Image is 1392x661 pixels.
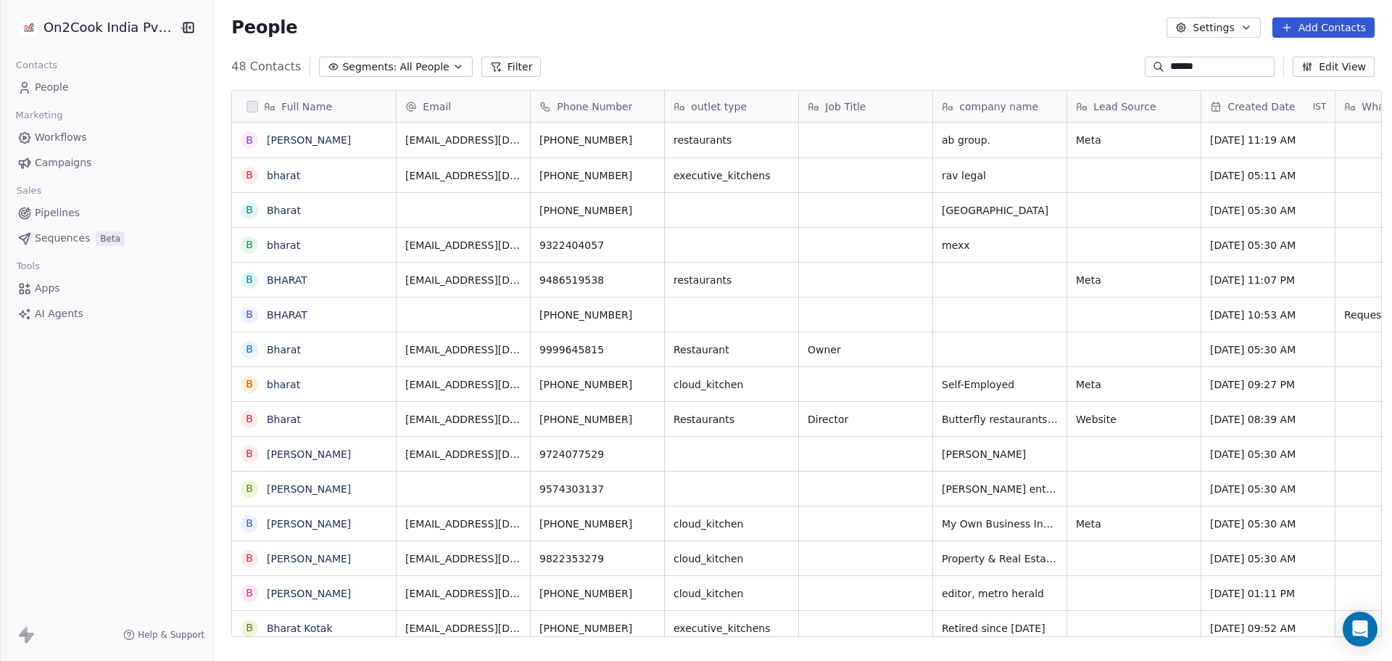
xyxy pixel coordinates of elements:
span: Segments: [342,59,397,75]
div: B [246,446,254,461]
span: [DATE] 05:30 AM [1210,238,1326,253]
span: 9999645815 [539,342,655,357]
a: Workflows [12,126,202,149]
span: [EMAIL_ADDRESS][DOMAIN_NAME] [405,273,521,287]
span: Website [1076,412,1192,427]
span: Restaurants [674,412,790,427]
span: [DATE] 08:39 AM [1210,412,1326,427]
span: [DATE] 09:52 AM [1210,621,1326,636]
span: 9486519538 [539,273,655,287]
span: [EMAIL_ADDRESS][DOMAIN_NAME] [405,342,521,357]
a: Bharat [267,414,301,425]
span: [EMAIL_ADDRESS][DOMAIN_NAME] [405,238,521,253]
span: [PHONE_NUMBER] [539,621,655,636]
span: [PHONE_NUMBER] [539,203,655,218]
div: B [246,133,254,148]
span: [PHONE_NUMBER] [539,586,655,601]
span: Pipelines [35,205,80,221]
span: [DATE] 05:30 AM [1210,203,1326,218]
a: BHARAT [267,274,307,286]
span: 9724077529 [539,447,655,461]
div: B [246,342,254,357]
span: editor, metro herald [942,586,1058,601]
span: ab group. [942,133,1058,147]
span: Email [423,99,451,114]
span: Meta [1076,377,1192,392]
span: [EMAIL_ADDRESS][DOMAIN_NAME] [405,621,521,636]
div: Job Title [799,91,932,122]
span: 9822353279 [539,551,655,566]
span: [DATE] 05:30 AM [1210,551,1326,566]
span: [DATE] 11:19 AM [1210,133,1326,147]
button: Edit View [1293,57,1375,77]
a: Help & Support [123,629,204,641]
span: Owner [808,342,924,357]
span: Job Title [825,99,866,114]
span: [DATE] 05:30 AM [1210,342,1326,357]
span: cloud_kitchen [674,377,790,392]
span: Tools [10,255,46,277]
a: bharat [267,170,300,181]
span: Retired since [DATE] [942,621,1058,636]
span: Marketing [9,104,69,126]
span: [DATE] 11:07 PM [1210,273,1326,287]
span: [EMAIL_ADDRESS][DOMAIN_NAME] [405,586,521,601]
span: 9322404057 [539,238,655,253]
span: [PERSON_NAME] enterprise [942,482,1058,496]
span: [EMAIL_ADDRESS][DOMAIN_NAME] [405,517,521,531]
span: Meta [1076,133,1192,147]
span: Created Date [1227,99,1295,114]
div: B [246,272,254,287]
a: [PERSON_NAME] [267,553,351,564]
span: Help & Support [138,629,204,641]
span: Workflows [35,130,87,145]
span: Sales [10,180,48,202]
a: SequencesBeta [12,226,202,250]
a: [PERSON_NAME] [267,134,351,146]
span: [DATE] 05:30 AM [1210,447,1326,461]
a: People [12,75,202,99]
button: On2Cook India Pvt. Ltd. [17,15,169,40]
a: Bharat [267,205,301,216]
span: IST [1313,101,1327,112]
div: Created DateIST [1201,91,1335,122]
span: My Own Business Institute [942,517,1058,531]
span: [PHONE_NUMBER] [539,412,655,427]
a: [PERSON_NAME] [267,448,351,460]
span: [PHONE_NUMBER] [539,308,655,322]
button: Filter [481,57,542,77]
span: [DATE] 05:11 AM [1210,168,1326,183]
button: Settings [1167,17,1260,38]
a: Pipelines [12,201,202,225]
div: Email [397,91,530,122]
span: [EMAIL_ADDRESS][DOMAIN_NAME] [405,447,521,461]
div: B [246,202,254,218]
div: Full Name [232,91,396,122]
div: B [246,551,254,566]
span: [PHONE_NUMBER] [539,377,655,392]
div: B [246,620,254,636]
span: People [231,17,297,38]
div: Open Intercom Messenger [1343,612,1377,646]
span: 9574303137 [539,482,655,496]
span: Contacts [9,54,64,76]
span: Director [808,412,924,427]
span: [EMAIL_ADDRESS][DOMAIN_NAME] [405,168,521,183]
span: Sequences [35,231,90,246]
div: B [246,411,254,427]
a: [PERSON_NAME] [267,483,351,495]
span: cloud_kitchen [674,586,790,601]
span: Full Name [281,99,332,114]
span: Meta [1076,273,1192,287]
span: [EMAIL_ADDRESS][DOMAIN_NAME] [405,412,521,427]
span: outlet type [691,99,747,114]
span: [DATE] 05:30 AM [1210,517,1326,531]
a: [PERSON_NAME] [267,588,351,599]
span: Beta [96,231,125,246]
span: restaurants [674,133,790,147]
a: Campaigns [12,151,202,175]
span: Self-Employed [942,377,1058,392]
a: [PERSON_NAME] [267,518,351,530]
span: Apps [35,281,60,296]
div: b [246,168,254,183]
